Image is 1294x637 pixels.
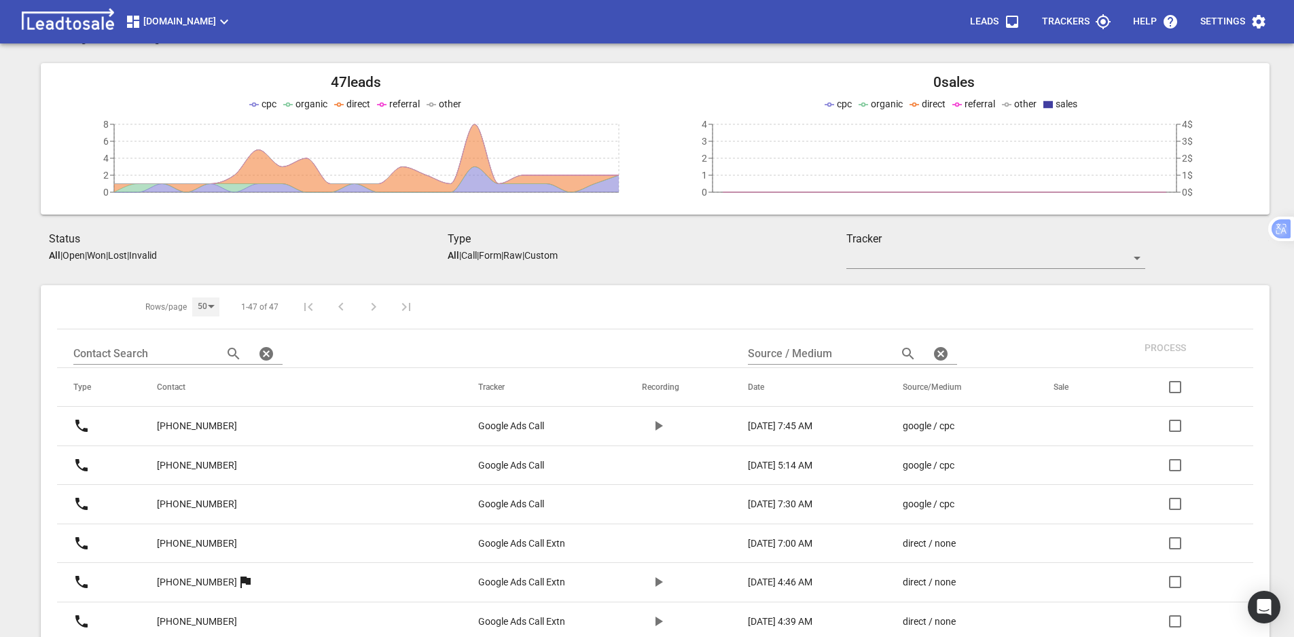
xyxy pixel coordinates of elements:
svg: More than one lead from this user [237,574,253,590]
p: [PHONE_NUMBER] [157,419,237,433]
a: [PHONE_NUMBER] [157,409,237,443]
a: Google Ads Call Extn [478,536,588,551]
tspan: 1 [702,170,707,181]
span: | [106,250,108,261]
p: Google Ads Call Extn [478,536,565,551]
p: [PHONE_NUMBER] [157,497,237,511]
a: [DATE] 7:30 AM [748,497,848,511]
h2: 47 leads [57,74,655,91]
span: direct [922,98,946,109]
img: logo [16,8,120,35]
span: [DOMAIN_NAME] [125,14,232,30]
th: Date [732,368,886,407]
a: Google Ads Call Extn [478,615,588,629]
p: Lost [108,250,127,261]
p: [PHONE_NUMBER] [157,536,237,551]
svg: Call [73,535,90,551]
a: direct / none [903,575,999,589]
span: referral [965,98,995,109]
a: Google Ads Call [478,419,588,433]
a: direct / none [903,536,999,551]
th: Sale [1037,368,1117,407]
p: Google Ads Call Extn [478,575,565,589]
a: [PHONE_NUMBER] [157,488,237,521]
p: direct / none [903,615,956,629]
tspan: 0$ [1182,187,1193,198]
svg: Call [73,418,90,434]
tspan: 8 [103,119,109,130]
h3: Type [448,231,846,247]
div: Open Intercom Messenger [1248,591,1280,623]
svg: Call [73,574,90,590]
tspan: 3 [702,136,707,147]
p: Leads [970,15,999,29]
span: | [459,250,461,261]
p: direct / none [903,536,956,551]
p: Form [479,250,501,261]
a: direct / none [903,615,999,629]
p: Call [461,250,477,261]
tspan: 0 [103,187,109,198]
span: | [501,250,503,261]
p: [PHONE_NUMBER] [157,575,237,589]
a: google / cpc [903,497,999,511]
aside: All [49,250,60,261]
p: google / cpc [903,497,954,511]
tspan: 3$ [1182,136,1193,147]
a: google / cpc [903,458,999,473]
p: Open [62,250,85,261]
a: [PHONE_NUMBER] [157,566,237,599]
p: Custom [524,250,558,261]
span: cpc [262,98,276,109]
svg: Call [73,457,90,473]
th: Source/Medium [886,368,1037,407]
p: [PHONE_NUMBER] [157,458,237,473]
tspan: 2$ [1182,153,1193,164]
tspan: 2 [702,153,707,164]
span: organic [871,98,903,109]
svg: Call [73,613,90,630]
span: | [477,250,479,261]
p: Raw [503,250,522,261]
p: google / cpc [903,458,954,473]
span: organic [295,98,327,109]
p: [DATE] 7:45 AM [748,419,812,433]
span: 1-47 of 47 [241,302,278,313]
h3: Tracker [846,231,1145,247]
a: google / cpc [903,419,999,433]
svg: Call [73,496,90,512]
p: google / cpc [903,419,954,433]
span: | [60,250,62,261]
th: Type [57,368,141,407]
aside: All [448,250,459,261]
p: Trackers [1042,15,1090,29]
span: direct [346,98,370,109]
p: Won [87,250,106,261]
span: sales [1056,98,1077,109]
span: Rows/page [145,302,187,313]
a: [DATE] 4:39 AM [748,615,848,629]
a: Google Ads Call [478,458,588,473]
tspan: 4 [103,153,109,164]
tspan: 1$ [1182,170,1193,181]
a: [PHONE_NUMBER] [157,527,237,560]
tspan: 2 [103,170,109,181]
span: | [127,250,129,261]
p: Invalid [129,250,157,261]
tspan: 4$ [1182,119,1193,130]
th: Tracker [462,368,626,407]
a: [DATE] 4:46 AM [748,575,848,589]
p: Settings [1200,15,1245,29]
button: [DOMAIN_NAME] [120,8,238,35]
a: [DATE] 5:14 AM [748,458,848,473]
p: [DATE] 7:00 AM [748,536,812,551]
span: other [439,98,461,109]
h2: 0 sales [655,74,1254,91]
a: [DATE] 7:00 AM [748,536,848,551]
p: [DATE] 4:39 AM [748,615,812,629]
p: [DATE] 7:30 AM [748,497,812,511]
p: Help [1133,15,1157,29]
span: | [522,250,524,261]
th: Recording [626,368,732,407]
a: [DATE] 7:45 AM [748,419,848,433]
